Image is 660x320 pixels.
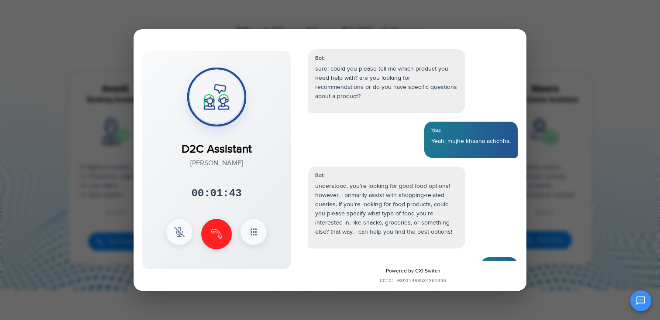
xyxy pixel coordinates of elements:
[211,229,222,239] img: end Icon
[174,227,185,237] img: mute Icon
[306,277,520,285] div: UCID: 03911488534361996
[630,290,651,311] button: Open chat
[315,181,458,236] p: understood, you’re looking for good food options! however, i primarily assist with shopping-relat...
[191,186,241,201] div: 00:01:43
[315,54,458,62] div: Bot:
[182,158,252,168] div: [PERSON_NAME]
[315,64,458,101] p: sure! could you please tell me which product you need help with? are you looking for recommendati...
[431,127,511,135] div: You:
[182,132,252,158] div: D2C Assistant​
[315,172,458,180] div: Bot:
[431,136,511,146] p: Yeah, mujhe khaana achchha.
[306,267,520,275] div: Powered by CXI Switch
